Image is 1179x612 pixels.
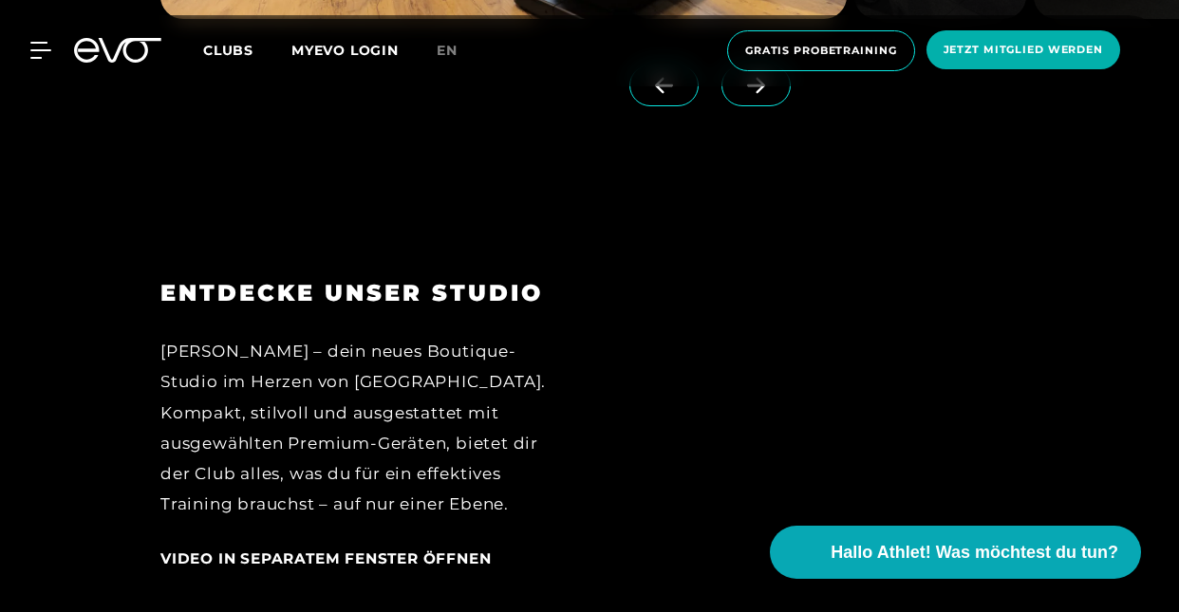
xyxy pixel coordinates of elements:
[291,42,399,59] a: MYEVO LOGIN
[203,42,253,59] span: Clubs
[160,336,563,520] div: [PERSON_NAME] – dein neues Boutique-Studio im Herzen von [GEOGRAPHIC_DATA]. Kompakt, stilvoll und...
[437,42,458,59] span: en
[921,30,1126,71] a: Jetzt Mitglied werden
[160,279,563,307] h3: ENTDECKE UNSER STUDIO
[203,41,291,59] a: Clubs
[437,40,480,62] a: en
[160,548,491,567] a: Video in separatem Fenster öffnen
[770,526,1141,579] button: Hallo Athlet! Was möchtest du tun?
[944,42,1103,58] span: Jetzt Mitglied werden
[721,30,921,71] a: Gratis Probetraining
[831,540,1118,566] span: Hallo Athlet! Was möchtest du tun?
[745,43,897,59] span: Gratis Probetraining
[160,549,491,567] span: Video in separatem Fenster öffnen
